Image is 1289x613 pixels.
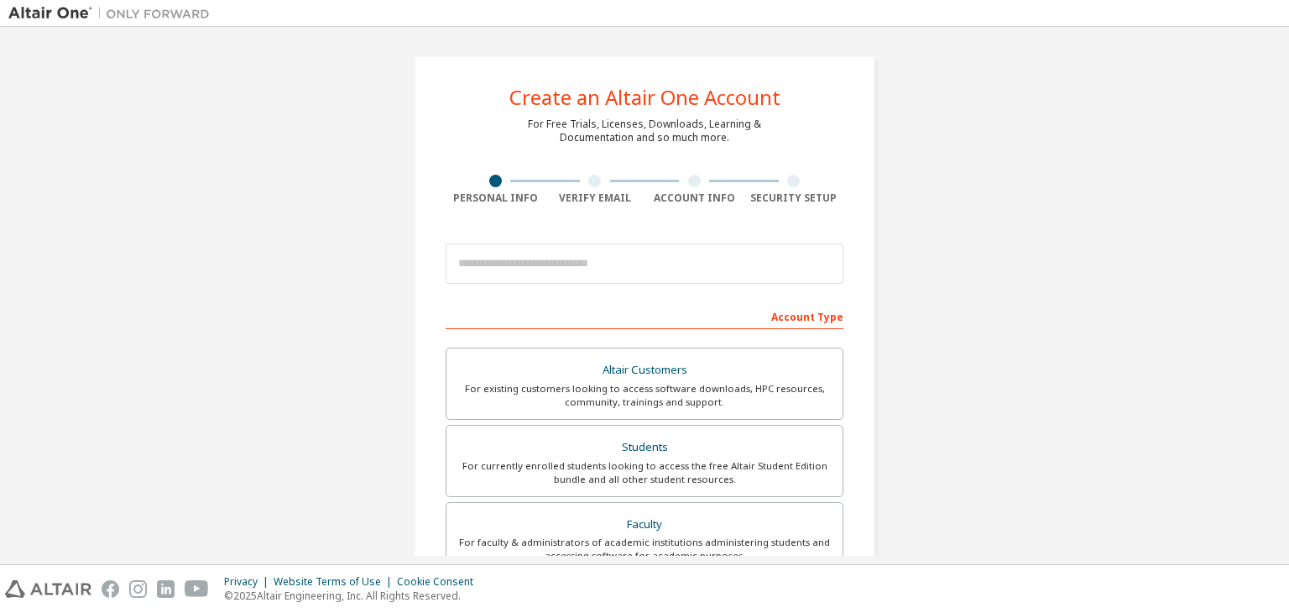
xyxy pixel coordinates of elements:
div: Faculty [457,513,832,537]
div: Personal Info [446,191,545,205]
div: Verify Email [545,191,645,205]
img: Altair One [8,5,218,22]
div: For faculty & administrators of academic institutions administering students and accessing softwa... [457,536,832,563]
img: youtube.svg [185,580,209,598]
img: facebook.svg [102,580,119,598]
div: Create an Altair One Account [509,87,780,107]
div: Cookie Consent [397,575,483,589]
div: Altair Customers [457,359,832,382]
div: For existing customers looking to access software downloads, HPC resources, community, trainings ... [457,382,832,409]
p: © 2025 Altair Engineering, Inc. All Rights Reserved. [224,589,483,603]
img: instagram.svg [129,580,147,598]
div: Account Info [644,191,744,205]
div: Security Setup [744,191,844,205]
div: Website Terms of Use [274,575,397,589]
div: For Free Trials, Licenses, Downloads, Learning & Documentation and so much more. [528,118,761,144]
div: For currently enrolled students looking to access the free Altair Student Edition bundle and all ... [457,459,832,486]
div: Students [457,436,832,459]
div: Privacy [224,575,274,589]
img: altair_logo.svg [5,580,91,598]
div: Account Type [446,302,843,329]
img: linkedin.svg [157,580,175,598]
